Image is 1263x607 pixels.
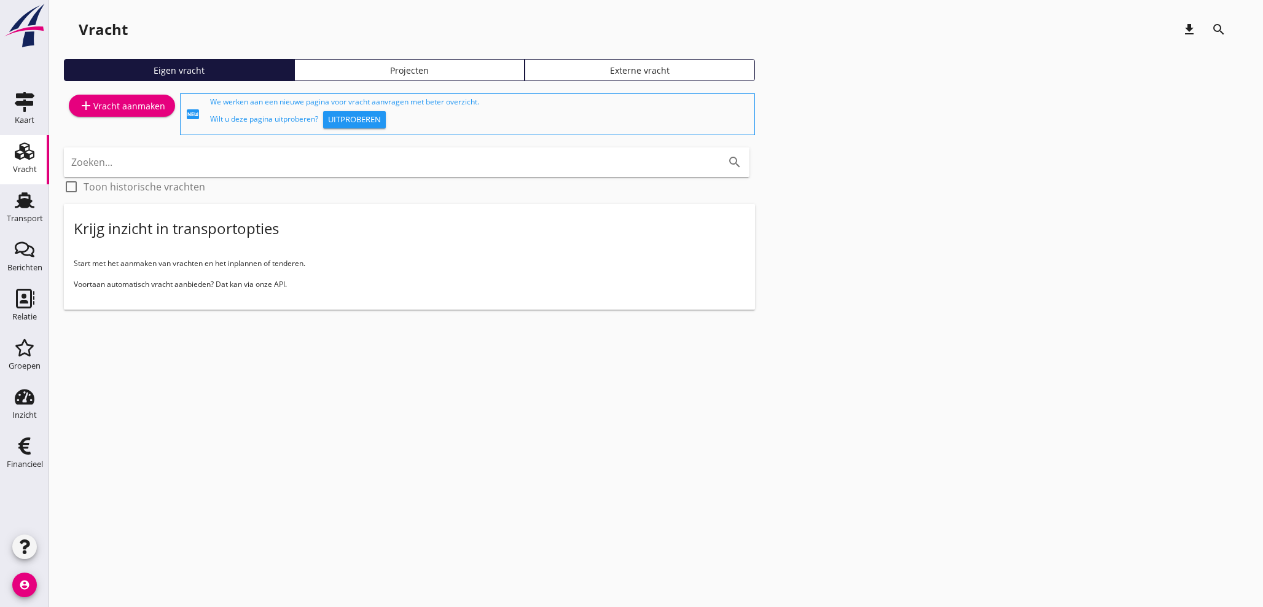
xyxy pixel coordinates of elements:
p: Voortaan automatisch vracht aanbieden? Dat kan via onze API. [74,279,745,290]
div: Groepen [9,362,41,370]
div: We werken aan een nieuwe pagina voor vracht aanvragen met beter overzicht. Wilt u deze pagina uit... [210,96,749,132]
p: Start met het aanmaken van vrachten en het inplannen of tenderen. [74,258,745,269]
i: download [1182,22,1197,37]
a: Externe vracht [525,59,755,81]
i: search [727,155,742,170]
input: Zoeken... [71,152,708,172]
div: Transport [7,214,43,222]
a: Vracht aanmaken [69,95,175,117]
a: Projecten [294,59,525,81]
i: search [1211,22,1226,37]
label: Toon historische vrachten [84,181,205,193]
div: Krijg inzicht in transportopties [74,219,279,238]
div: Vracht aanmaken [79,98,165,113]
div: Eigen vracht [69,64,289,77]
div: Uitproberen [328,114,381,126]
a: Eigen vracht [64,59,294,81]
div: Relatie [12,313,37,321]
div: Projecten [300,64,519,77]
div: Vracht [13,165,37,173]
div: Berichten [7,264,42,272]
i: add [79,98,93,113]
i: account_circle [12,573,37,597]
div: Vracht [79,20,128,39]
div: Kaart [15,116,34,124]
div: Inzicht [12,411,37,419]
img: logo-small.a267ee39.svg [2,3,47,49]
div: Financieel [7,460,43,468]
button: Uitproberen [323,111,386,128]
i: fiber_new [186,107,200,122]
div: Externe vracht [530,64,749,77]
